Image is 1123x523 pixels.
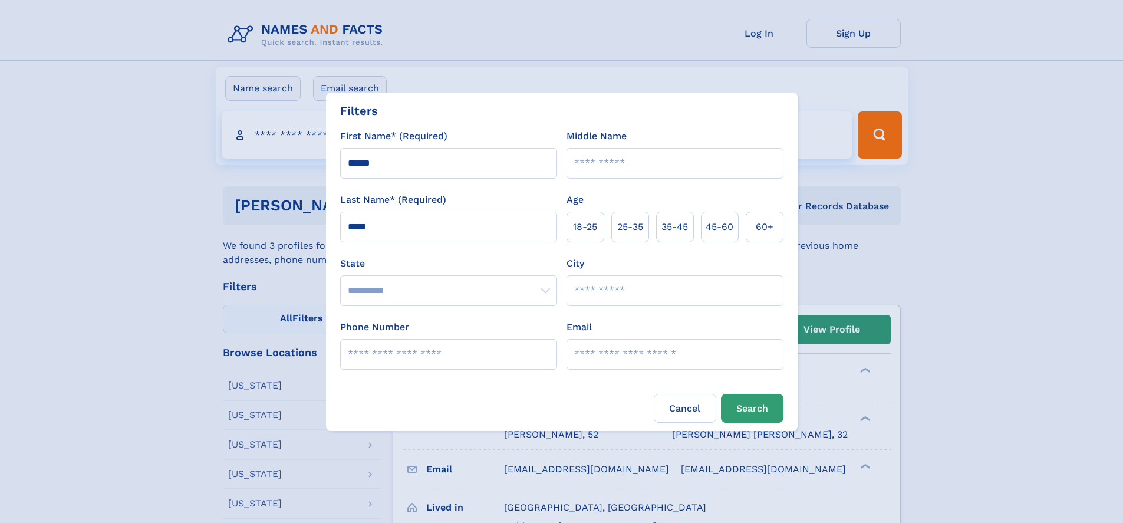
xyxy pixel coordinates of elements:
[756,220,773,234] span: 60+
[340,102,378,120] div: Filters
[340,256,557,271] label: State
[340,129,447,143] label: First Name* (Required)
[654,394,716,423] label: Cancel
[567,129,627,143] label: Middle Name
[567,256,584,271] label: City
[567,193,584,207] label: Age
[340,320,409,334] label: Phone Number
[573,220,597,234] span: 18‑25
[617,220,643,234] span: 25‑35
[721,394,783,423] button: Search
[661,220,688,234] span: 35‑45
[340,193,446,207] label: Last Name* (Required)
[706,220,733,234] span: 45‑60
[567,320,592,334] label: Email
